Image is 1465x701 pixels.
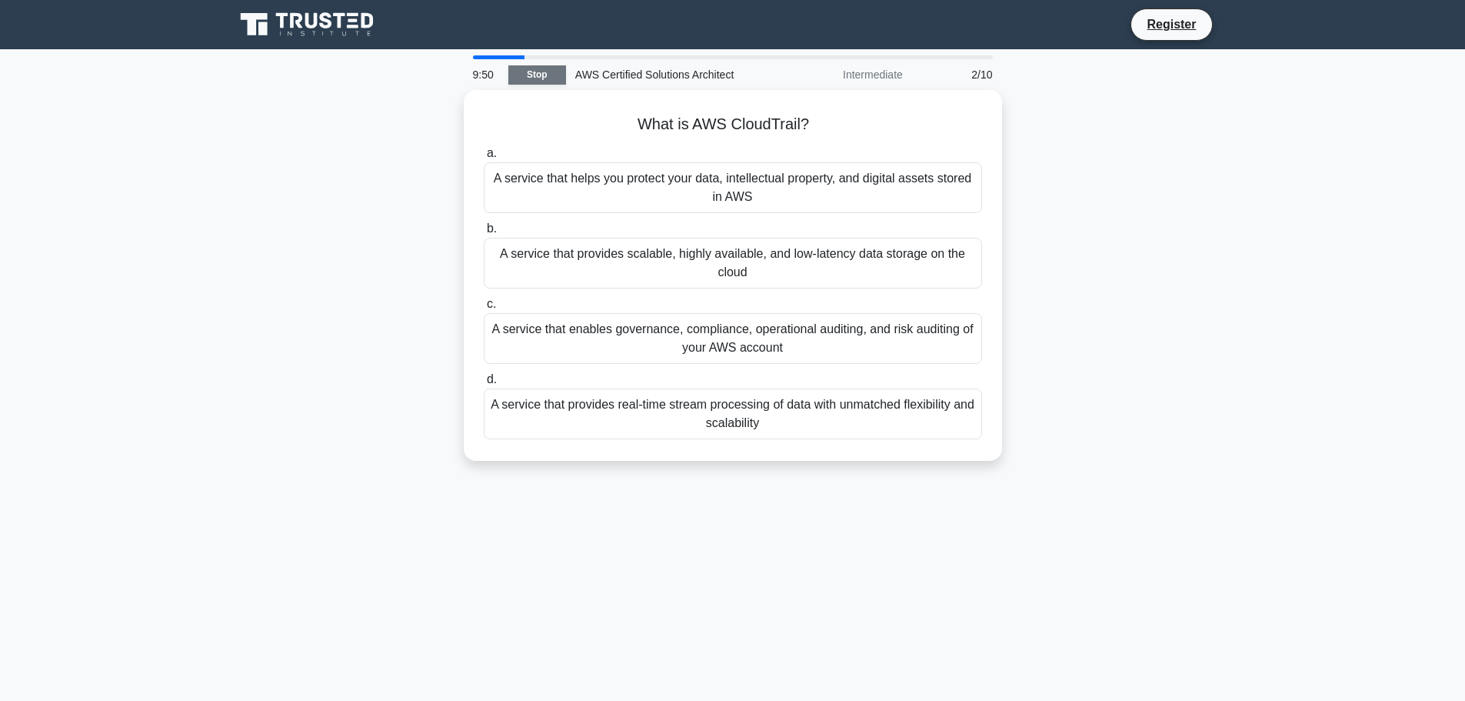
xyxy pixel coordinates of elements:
[464,59,508,90] div: 9:50
[1137,15,1205,34] a: Register
[912,59,1002,90] div: 2/10
[484,238,982,289] div: A service that provides scalable, highly available, and low-latency data storage on the cloud
[484,162,982,213] div: A service that helps you protect your data, intellectual property, and digital assets stored in AWS
[487,222,497,235] span: b.
[487,372,497,386] span: d.
[508,65,566,85] a: Stop
[777,59,912,90] div: Intermediate
[487,297,496,310] span: c.
[484,313,982,364] div: A service that enables governance, compliance, operational auditing, and risk auditing of your AW...
[482,115,984,135] h5: What is AWS CloudTrail?
[566,59,777,90] div: AWS Certified Solutions Architect
[484,389,982,439] div: A service that provides real-time stream processing of data with unmatched flexibility and scalab...
[487,146,497,159] span: a.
